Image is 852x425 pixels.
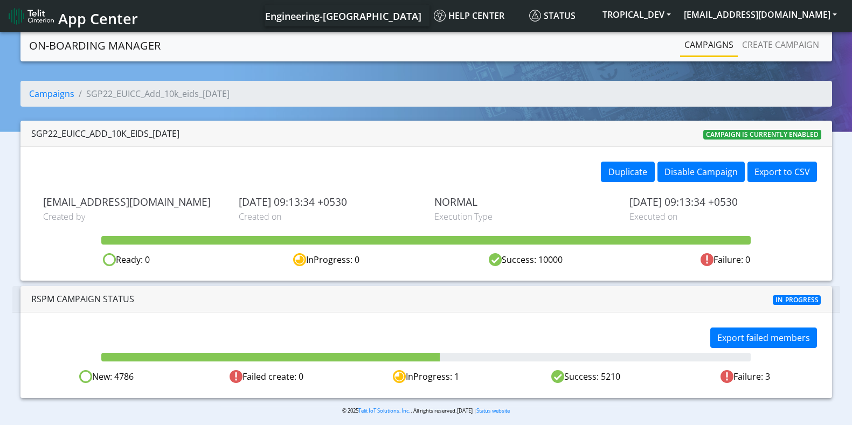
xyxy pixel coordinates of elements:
[747,162,817,182] button: Export to CSV
[677,5,843,24] button: [EMAIL_ADDRESS][DOMAIN_NAME]
[393,370,406,383] img: In progress
[666,370,825,384] div: Failure: 3
[525,5,596,26] a: Status
[265,10,421,23] span: Engineering-[GEOGRAPHIC_DATA]
[58,9,138,29] span: App Center
[27,370,186,384] div: New: 4786
[265,5,421,26] a: Your current platform instance
[629,196,809,208] span: [DATE] 09:13:34 +0530
[43,196,223,208] span: [EMAIL_ADDRESS][DOMAIN_NAME]
[506,370,666,384] div: Success: 5210
[773,295,821,305] span: In_progress
[239,210,418,223] span: Created on
[31,127,179,140] div: SGP22_EUICC_Add_10k_eids_[DATE]
[434,196,614,208] span: NORMAL
[29,88,74,100] a: Campaigns
[9,4,136,27] a: App Center
[476,407,510,414] a: Status website
[29,35,161,57] a: On-Boarding Manager
[230,370,243,383] img: Failed
[721,370,733,383] img: Failed
[31,293,134,305] span: RSPM Campaign Status
[551,370,564,383] img: Success
[434,10,504,22] span: Help center
[489,253,502,266] img: success.svg
[434,210,614,223] span: Execution Type
[358,407,411,414] a: Telit IoT Solutions, Inc.
[79,370,92,383] img: Ready
[601,162,655,182] button: Duplicate
[703,130,821,140] span: Campaign is currently enabled
[221,407,631,415] p: © 2025 . All rights reserved.[DATE] |
[626,253,825,267] div: Failure: 0
[529,10,576,22] span: Status
[239,196,418,208] span: [DATE] 09:13:34 +0530
[186,370,346,384] div: Failed create: 0
[27,253,226,267] div: Ready: 0
[74,87,230,100] li: SGP22_EUICC_Add_10k_eids_[DATE]
[9,8,54,25] img: logo-telit-cinterion-gw-new.png
[680,34,738,55] a: Campaigns
[226,253,426,267] div: InProgress: 0
[529,10,541,22] img: status.svg
[43,210,223,223] span: Created by
[293,253,306,266] img: in-progress.svg
[20,81,832,115] nav: breadcrumb
[434,10,446,22] img: knowledge.svg
[738,34,823,55] a: Create campaign
[426,253,626,267] div: Success: 10000
[701,253,714,266] img: fail.svg
[657,162,745,182] button: Disable Campaign
[103,253,116,266] img: ready.svg
[596,5,677,24] button: TROPICAL_DEV
[629,210,809,223] span: Executed on
[346,370,505,384] div: InProgress: 1
[710,328,817,348] button: Export failed members
[430,5,525,26] a: Help center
